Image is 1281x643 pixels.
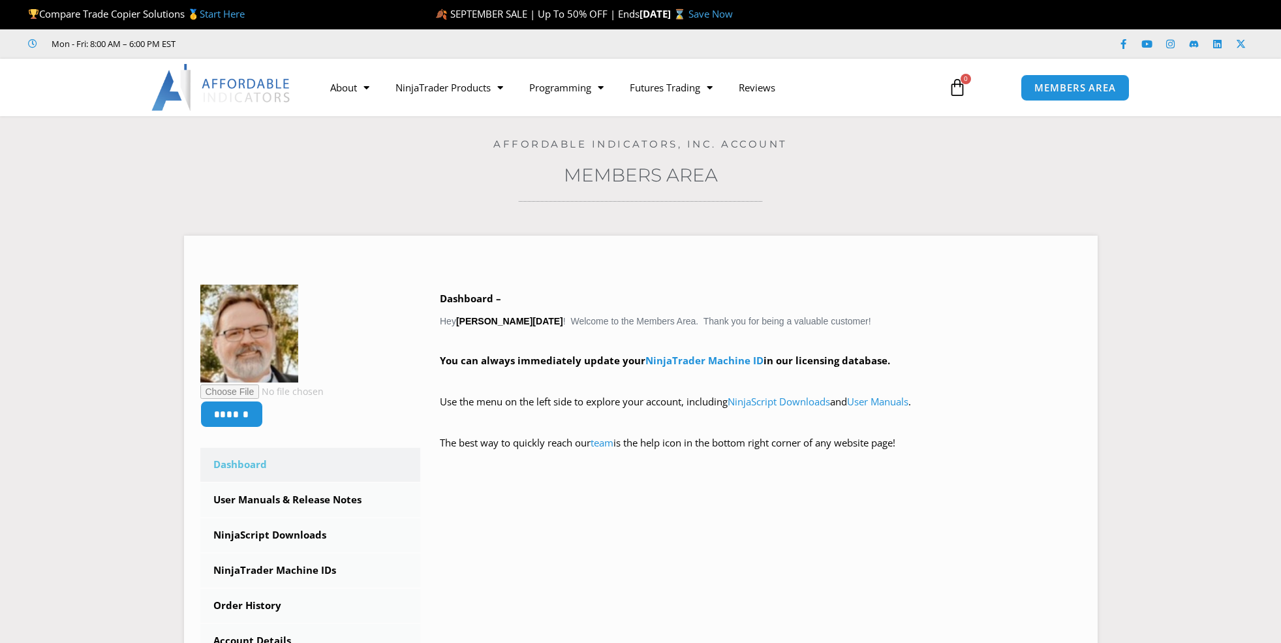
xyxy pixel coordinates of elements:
[194,37,390,50] iframe: Customer reviews powered by Trustpilot
[317,72,382,102] a: About
[435,7,640,20] span: 🍂 SEPTEMBER SALE | Up To 50% OFF | Ends
[440,354,890,367] strong: You can always immediately update your in our licensing database.
[200,483,421,517] a: User Manuals & Release Notes
[1034,83,1116,93] span: MEMBERS AREA
[564,164,718,186] a: Members Area
[929,69,986,106] a: 0
[200,285,298,383] img: b99074e6c300d0923a5758c39fe10b12ca2a8b1cc8fd34ed9c6a5a81490655d5
[516,72,617,102] a: Programming
[200,448,421,482] a: Dashboard
[440,292,501,305] b: Dashboard –
[440,393,1081,430] p: Use the menu on the left side to explore your account, including and .
[640,7,688,20] strong: [DATE] ⌛
[728,395,830,408] a: NinjaScript Downloads
[29,9,39,19] img: 🏆
[382,72,516,102] a: NinjaTrader Products
[493,138,788,150] a: Affordable Indicators, Inc. Account
[200,589,421,623] a: Order History
[456,316,563,326] strong: [PERSON_NAME][DATE]
[48,36,176,52] span: Mon - Fri: 8:00 AM – 6:00 PM EST
[200,518,421,552] a: NinjaScript Downloads
[591,436,613,449] a: team
[688,7,733,20] a: Save Now
[28,7,245,20] span: Compare Trade Copier Solutions 🥇
[440,290,1081,471] div: Hey ! Welcome to the Members Area. Thank you for being a valuable customer!
[200,7,245,20] a: Start Here
[1021,74,1130,101] a: MEMBERS AREA
[617,72,726,102] a: Futures Trading
[317,72,933,102] nav: Menu
[961,74,971,84] span: 0
[440,434,1081,471] p: The best way to quickly reach our is the help icon in the bottom right corner of any website page!
[726,72,788,102] a: Reviews
[847,395,908,408] a: User Manuals
[200,554,421,588] a: NinjaTrader Machine IDs
[645,354,764,367] a: NinjaTrader Machine ID
[151,64,292,111] img: LogoAI | Affordable Indicators – NinjaTrader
